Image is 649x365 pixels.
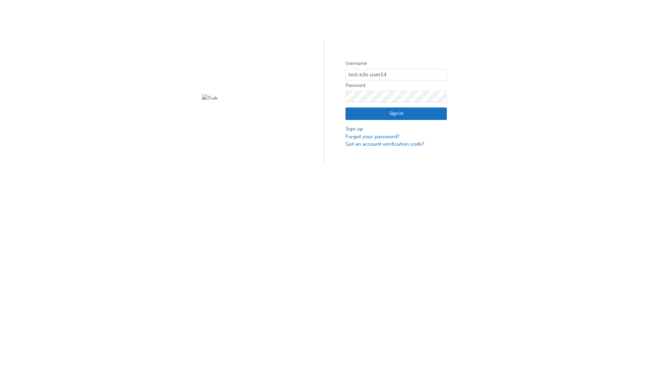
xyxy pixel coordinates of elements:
[345,140,447,148] a: Got an account verification code?
[345,69,447,80] input: Username
[345,59,447,68] label: Username
[202,94,304,102] img: Trak
[345,133,447,141] a: Forgot your password?
[345,125,447,133] a: Sign up
[345,81,447,90] label: Password
[345,107,447,120] button: Sign In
